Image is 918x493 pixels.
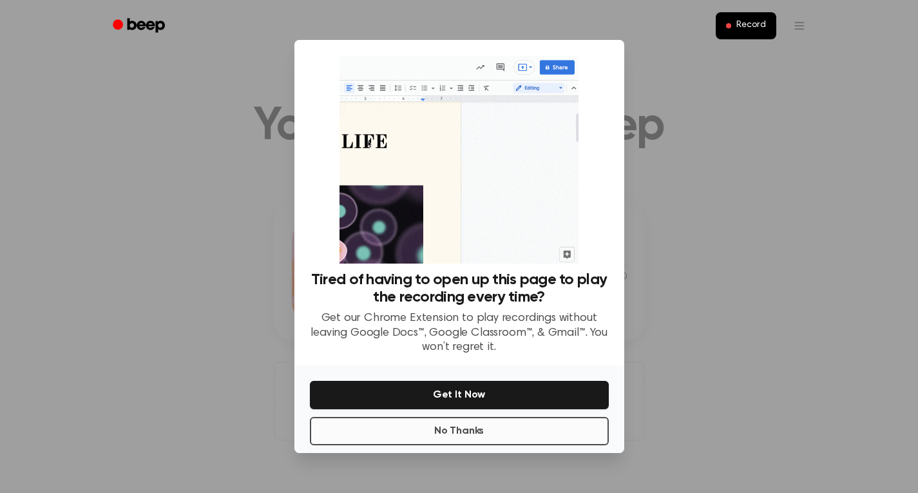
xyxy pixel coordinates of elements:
[310,417,609,445] button: No Thanks
[310,381,609,409] button: Get It Now
[310,311,609,355] p: Get our Chrome Extension to play recordings without leaving Google Docs™, Google Classroom™, & Gm...
[736,20,765,32] span: Record
[104,14,177,39] a: Beep
[716,12,776,39] button: Record
[310,271,609,306] h3: Tired of having to open up this page to play the recording every time?
[784,10,815,41] button: Open menu
[339,55,579,264] img: Beep extension in action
